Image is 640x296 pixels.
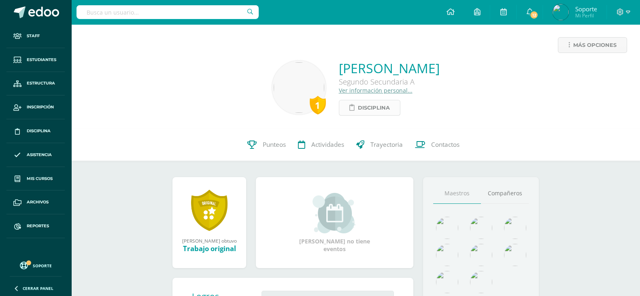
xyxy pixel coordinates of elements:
a: Actividades [292,129,350,161]
span: Soporte [33,263,52,269]
div: [PERSON_NAME] no tiene eventos [294,193,375,253]
a: Disciplina [6,119,65,143]
img: 55ac31a88a72e045f87d4a648e08ca4b.png [436,217,458,239]
span: Mi Perfil [575,12,597,19]
a: Contactos [409,129,466,161]
span: Asistencia [27,152,52,158]
span: Punteos [263,140,286,149]
a: Trayectoria [350,129,409,161]
img: d220431ed6a2715784848fdc026b3719.png [470,217,492,239]
input: Busca un usuario... [77,5,259,19]
img: 7641769e2d1e60c63392edc0587da052.png [504,244,526,266]
a: Estudiantes [6,48,65,72]
span: Actividades [311,140,344,149]
span: Staff [27,33,40,39]
span: Disciplina [358,100,390,115]
span: Trayectoria [370,140,403,149]
a: Mis cursos [6,167,65,191]
img: event_small.png [313,193,357,233]
img: d483e71d4e13296e0ce68ead86aec0b8.png [436,244,458,266]
a: Archivos [6,190,65,214]
a: Maestros [433,183,481,204]
span: Reportes [27,223,49,229]
div: Segundo Secundaria A [339,77,440,87]
a: Soporte [10,260,62,271]
span: Archivos [27,199,49,205]
div: [PERSON_NAME] obtuvo [181,237,238,244]
img: 1f9df8322dc8a4a819c6562ad5c2ddfe.png [436,271,458,293]
span: Inscripción [27,104,54,110]
span: Soporte [575,5,597,13]
a: Disciplina [339,100,400,116]
span: Estudiantes [27,57,56,63]
a: Staff [6,24,65,48]
span: Cerrar panel [23,285,53,291]
img: 2207c9b573316a41e74c87832a091651.png [504,217,526,239]
a: Punteos [241,129,292,161]
span: Contactos [431,140,459,149]
a: Más opciones [558,37,627,53]
div: Trabajo original [181,244,238,253]
a: Asistencia [6,143,65,167]
a: Reportes [6,214,65,238]
a: Inscripción [6,95,65,119]
a: Ver información personal... [339,87,412,94]
img: ea8437c30e305a5a6d663544a07c8d36.png [553,4,569,20]
a: [PERSON_NAME] [339,59,440,77]
img: aa9857ee84d8eb936f6c1e33e7ea3df6.png [470,244,492,266]
div: 1 [310,96,326,114]
a: Estructura [6,72,65,96]
a: Compañeros [481,183,529,204]
span: Estructura [27,80,55,87]
span: 12 [529,11,538,19]
img: 12a498c0a73ededbd87921a722d897fb.png [274,62,324,113]
span: Mis cursos [27,175,53,182]
img: bed227fd71c3b57e9e7cc03a323db735.png [470,271,492,293]
span: Más opciones [573,38,617,53]
span: Disciplina [27,128,51,134]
